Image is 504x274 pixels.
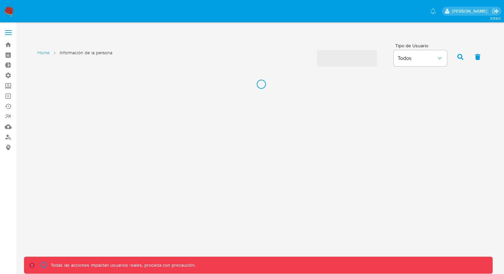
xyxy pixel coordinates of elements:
p: fernando.bolognino@mercadolibre.com [452,8,490,14]
nav: List of pages [37,47,112,66]
span: ‌ [317,50,377,67]
p: Todas las acciones impactan usuarios reales, proceda con precaución. [49,262,196,268]
a: Notificaciones [430,8,436,14]
button: Todos [394,50,447,66]
span: Todos [398,55,436,62]
a: Salir [492,8,499,15]
a: Home [37,50,50,56]
span: Información de la persona [60,50,112,56]
span: Tipo de Usuario [395,43,449,48]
